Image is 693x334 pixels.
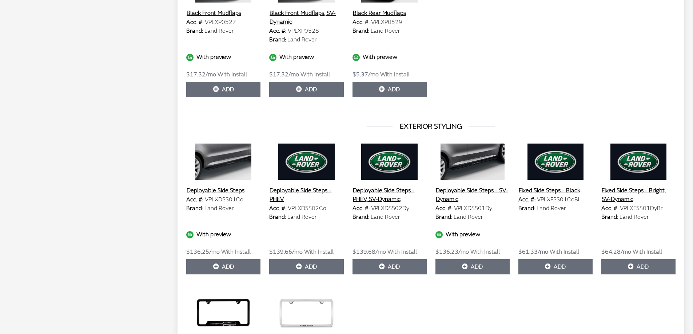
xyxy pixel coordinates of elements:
[304,248,334,255] span: With Install
[601,248,631,255] span: $64.28/mo
[186,18,203,27] label: Acc. #:
[300,71,330,78] span: With Install
[269,259,343,274] button: Add
[353,248,386,255] span: $139.68/mo
[269,71,299,78] span: $17.32/mo
[269,35,286,44] label: Brand:
[620,213,649,221] span: Land Rover
[435,204,453,213] label: Acc. #:
[435,186,510,204] button: Deployable Side Steps - SV-Dynamic
[186,121,676,132] h3: EXTERIOR STYLING
[288,27,319,35] span: VPLXP0528
[537,196,580,203] span: VPLXFSS01CoBl
[435,213,452,221] label: Brand:
[518,195,535,204] label: Acc. #:
[353,144,427,180] img: Image for Deployable Side Steps - PHEV, SV-Dynamic
[353,8,406,18] button: Black Rear Mudflaps
[518,248,548,255] span: $61.33/mo
[353,204,370,213] label: Acc. #:
[353,27,369,35] label: Brand:
[186,8,242,18] button: Black Front Mudflaps
[353,186,427,204] button: Deployable Side Steps - PHEV, SV-Dynamic
[518,204,535,213] label: Brand:
[435,230,510,239] div: With preview
[218,71,247,78] span: With Install
[269,144,343,180] img: Image for Deployable Side Steps - PHEV
[269,295,343,331] img: Image for License Plate Frame - Slimline, Range Rover, Polished finish
[269,204,286,213] label: Acc. #:
[269,213,286,221] label: Brand:
[269,248,303,255] span: $139.66/mo
[186,53,260,61] div: With preview
[601,213,618,221] label: Brand:
[186,204,203,213] label: Brand:
[518,186,581,195] button: Fixed Side Steps - Black
[205,196,243,203] span: VPLXDSS01Co
[353,259,427,274] button: Add
[205,19,236,26] span: VPLXP0527
[537,205,566,212] span: Land Rover
[287,36,317,43] span: Land Rover
[470,248,500,255] span: With Install
[601,144,676,180] img: Image for Fixed Side Steps - Bright, SV-Dynamic
[186,71,216,78] span: $17.32/mo
[601,186,676,204] button: Fixed Side Steps - Bright, SV-Dynamic
[353,53,427,61] div: With preview
[269,186,343,204] button: Deployable Side Steps - PHEV
[601,259,676,274] button: Add
[550,248,579,255] span: With Install
[186,195,203,204] label: Acc. #:
[269,82,343,97] button: Add
[186,27,203,35] label: Brand:
[287,213,317,221] span: Land Rover
[186,295,260,331] img: Image for License Plate Frame - Range Rover with Black Union Jack, Matte Black finish
[387,248,417,255] span: With Install
[353,71,379,78] span: $5.37/mo
[454,213,483,221] span: Land Rover
[186,259,260,274] button: Add
[186,248,220,255] span: $136.25/mo
[186,82,260,97] button: Add
[353,213,369,221] label: Brand:
[518,144,593,180] img: Image for Fixed Side Steps - Black
[633,248,662,255] span: With Install
[380,71,410,78] span: With Install
[435,144,510,180] img: Image for Deployable Side Steps - SV-Dynamic
[221,248,251,255] span: With Install
[269,8,343,27] button: Black Front Mudflaps, SV-Dynamic
[435,248,469,255] span: $136.23/mo
[353,82,427,97] button: Add
[371,205,409,212] span: VPLXDSS02Dy
[435,259,510,274] button: Add
[186,230,260,239] div: With preview
[518,259,593,274] button: Add
[288,205,326,212] span: VPLXDSS02Co
[371,213,400,221] span: Land Rover
[204,27,234,35] span: Land Rover
[620,205,663,212] span: VPLXFSS01DyBr
[601,204,618,213] label: Acc. #:
[269,27,286,35] label: Acc. #:
[353,18,370,27] label: Acc. #:
[186,186,245,195] button: Deployable Side Steps
[454,205,492,212] span: VPLXDSS01Dy
[371,27,400,35] span: Land Rover
[371,19,402,26] span: VPLXP0529
[204,205,234,212] span: Land Rover
[269,53,343,61] div: With preview
[186,144,260,180] img: Image for Deployable Side Steps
